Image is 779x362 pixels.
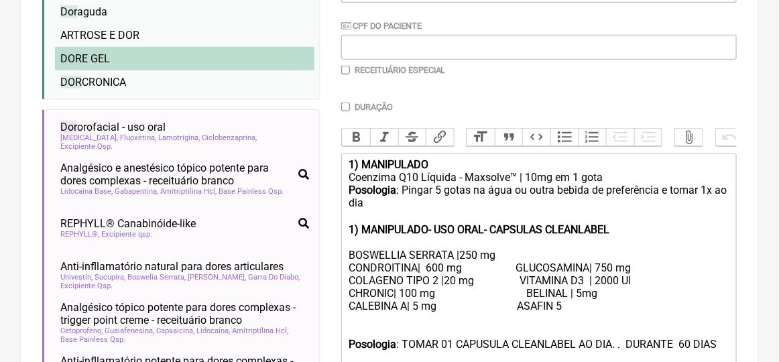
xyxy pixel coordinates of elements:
[675,129,703,146] button: Attach Files
[550,129,579,146] button: Bullets
[349,184,396,196] strong: Posologia
[60,133,118,142] span: [MEDICAL_DATA]
[349,184,729,223] div: : Pingar 5 gotas na água ou outra bebida de preferência e tomar 1x ao dia ㅤ
[156,326,194,335] span: Capsaicina
[349,158,428,171] strong: 1) MANIPULADO
[60,217,196,230] span: REPHYLL® Canabinóide-like
[349,171,729,184] div: Coenzima Q10 Líquida - Maxsolve™ | 10mg em 1 gota
[349,223,609,236] strong: 1) MANIPULADO- USO ORAL- CAPSULAS CLEANLABEL
[522,129,550,146] button: Code
[60,142,113,151] span: Excipiente Qsp
[115,187,158,196] span: Gabapentina
[60,52,110,65] span: E GEL
[60,187,113,196] span: Lidocaina Base
[60,301,309,326] span: Analgésico tópico potente para dores complexas - trigger point creme - receituário branco
[60,282,113,290] span: Excipiente Qsp
[467,129,495,146] button: Heading
[60,52,82,65] span: DOR
[60,76,126,88] span: CRONICA
[158,133,200,142] span: Lamotrigina
[355,102,393,112] label: Duração
[634,129,662,146] button: Increase Level
[60,121,77,133] span: Dor
[60,76,82,88] span: DOR
[202,133,257,142] span: Ciclobenzaprina
[579,129,607,146] button: Numbers
[398,129,426,146] button: Strikethrough
[349,249,729,261] div: BOSWELLIA SERRATA |250 mg
[341,21,422,31] label: CPF do Paciente
[95,273,125,282] span: Sucupira
[606,129,634,146] button: Decrease Level
[60,230,99,239] span: REPHYLL®
[160,187,217,196] span: Amitriptilina Hcl
[60,29,139,42] span: ARTROSE E DOR
[60,260,284,273] span: Anti-infllamatório natural para dores articulares
[370,129,398,146] button: Italic
[60,162,293,187] span: Analgésico e anestésico tópico potente para dores complexas - receituário branco
[60,5,107,18] span: aguda
[120,133,156,142] span: Fluoxetina
[248,273,300,282] span: Garra Do Diabo
[60,121,166,133] span: orofacial - uso oral
[105,326,154,335] span: Guaiafenesina
[60,335,125,344] span: Base Painless Qsp
[342,129,370,146] button: Bold
[495,129,523,146] button: Quote
[349,261,729,325] div: CONDROITINA| 600 mg GLUCOSAMINA| 750 mg COLAGENO TIPO 2 |20 mg VITAMINA D3 | 2000 UI CHRONIC| 100...
[60,273,93,282] span: Univestin
[188,273,246,282] span: [PERSON_NAME]
[196,326,230,335] span: Lidocaína
[355,65,446,75] label: Receituário Especial
[127,273,186,282] span: Boswelia Serrata
[232,326,288,335] span: Amitriptilina Hcl
[60,326,103,335] span: Cetoprofeno
[219,187,284,196] span: Base Painless Qsp
[426,129,454,146] button: Link
[101,230,152,239] span: Excipiente qsp
[716,129,744,146] button: Undo
[349,338,396,351] strong: Posologia
[60,5,77,18] span: Dor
